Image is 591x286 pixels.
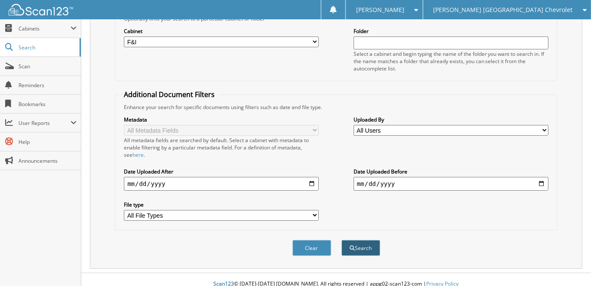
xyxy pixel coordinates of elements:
[354,50,548,72] div: Select a cabinet and begin typing the name of the folder you want to search in. If the name match...
[18,44,75,51] span: Search
[354,27,548,35] label: Folder
[356,7,404,12] span: [PERSON_NAME]
[120,103,553,111] div: Enhance your search for specific documents using filters such as date and file type.
[132,151,144,158] a: here
[124,201,319,208] label: File type
[124,27,319,35] label: Cabinet
[18,138,77,146] span: Help
[18,63,77,70] span: Scan
[354,177,548,191] input: end
[342,240,380,256] button: Search
[18,82,77,89] span: Reminders
[18,100,77,108] span: Bookmarks
[18,25,71,32] span: Cabinets
[124,116,319,123] label: Metadata
[18,157,77,164] span: Announcements
[292,240,331,256] button: Clear
[124,168,319,175] label: Date Uploaded After
[354,168,548,175] label: Date Uploaded Before
[124,137,319,158] div: All metadata fields are searched by default. Select a cabinet with metadata to enable filtering b...
[354,116,548,123] label: Uploaded By
[120,90,219,99] legend: Additional Document Filters
[124,177,319,191] input: start
[18,119,71,127] span: User Reports
[433,7,573,12] span: [PERSON_NAME] [GEOGRAPHIC_DATA] Chevrolet
[9,4,73,15] img: scan123-logo-white.svg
